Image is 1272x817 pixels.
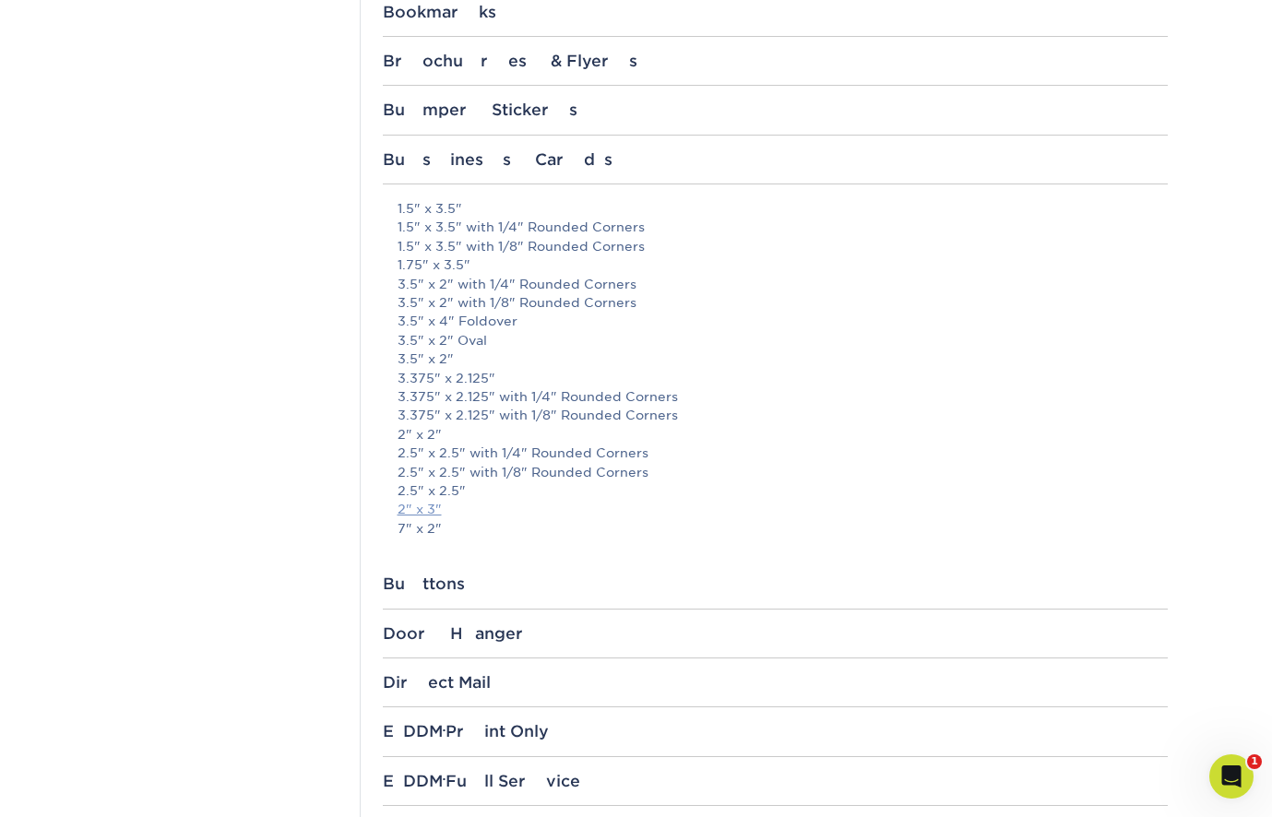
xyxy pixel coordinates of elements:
[383,101,1168,119] div: Bumper Stickers
[398,483,466,498] a: 2.5" x 2.5"
[398,295,636,310] a: 3.5" x 2" with 1/8" Rounded Corners
[383,574,1168,593] div: Buttons
[398,445,648,460] a: 2.5" x 2.5" with 1/4" Rounded Corners
[1247,754,1262,769] span: 1
[398,408,678,422] a: 3.375" x 2.125" with 1/8" Rounded Corners
[383,722,1168,740] div: EDDM Print Only
[398,502,442,516] a: 2" x 3"
[398,351,454,366] a: 3.5" x 2"
[383,52,1168,70] div: Brochures & Flyers
[398,257,470,272] a: 1.75" x 3.5"
[398,277,636,291] a: 3.5" x 2" with 1/4" Rounded Corners
[383,3,1168,21] div: Bookmarks
[383,673,1168,692] div: Direct Mail
[398,389,678,404] a: 3.375" x 2.125" with 1/4" Rounded Corners
[398,314,517,328] a: 3.5" x 4" Foldover
[383,624,1168,643] div: Door Hanger
[443,776,446,785] small: ®
[398,427,442,442] a: 2" x 2"
[398,333,487,348] a: 3.5" x 2" Oval
[398,465,648,480] a: 2.5" x 2.5" with 1/8" Rounded Corners
[1209,754,1254,799] iframe: Intercom live chat
[398,201,462,216] a: 1.5" x 3.5"
[383,772,1168,790] div: EDDM Full Service
[398,371,495,385] a: 3.375" x 2.125"
[398,219,645,234] a: 1.5" x 3.5" with 1/4" Rounded Corners
[443,728,446,736] small: ®
[383,150,1168,169] div: Business Cards
[398,239,645,254] a: 1.5" x 3.5" with 1/8" Rounded Corners
[398,521,442,536] a: 7" x 2"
